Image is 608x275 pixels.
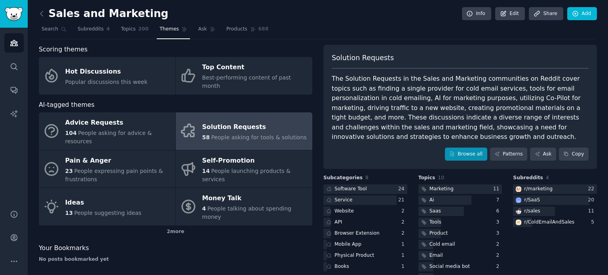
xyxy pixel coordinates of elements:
[513,174,543,182] span: Subreddits
[401,241,407,248] div: 1
[524,208,540,215] div: r/ sales
[139,26,149,33] span: 200
[42,26,58,33] span: Search
[513,184,597,194] a: marketingr/marketing22
[524,219,574,226] div: r/ ColdEmailAndSales
[106,26,110,33] span: 4
[524,186,553,193] div: r/ marketing
[398,197,407,204] div: 21
[65,168,73,174] span: 23
[418,184,502,194] a: Marketing11
[334,197,352,204] div: Service
[334,252,374,259] div: Physical Product
[202,61,308,74] div: Top Content
[334,208,354,215] div: Website
[202,134,210,140] span: 58
[429,241,455,248] div: Cold email
[39,45,87,55] span: Scoring themes
[39,243,89,253] span: Your Bookmarks
[429,208,441,215] div: Saas
[226,26,247,33] span: Products
[429,219,441,226] div: Tools
[65,168,163,182] span: People expressing pain points & frustrations
[401,252,407,259] div: 1
[176,112,312,150] a: Solution Requests58People asking for tools & solutions
[401,219,407,226] div: 2
[429,197,434,204] div: Ai
[202,205,206,212] span: 4
[401,230,407,237] div: 2
[39,100,95,110] span: AI-tagged themes
[176,150,312,188] a: Self-Promotion14People launching products & services
[65,154,171,167] div: Pain & Anger
[323,207,407,216] a: Website2
[334,186,367,193] div: Software Tool
[496,219,502,226] div: 3
[65,65,148,78] div: Hot Discussions
[429,230,448,237] div: Product
[323,251,407,261] a: Physical Product1
[323,195,407,205] a: Service21
[39,188,175,226] a: Ideas13People suggesting ideas
[588,186,597,193] div: 22
[401,208,407,215] div: 2
[365,175,369,180] span: 8
[445,148,487,161] a: Browse all
[202,205,291,220] span: People talking about spending money
[65,196,142,209] div: Ideas
[323,218,407,228] a: API2
[496,230,502,237] div: 3
[334,219,342,226] div: API
[496,197,502,204] div: 7
[591,219,597,226] div: 5
[65,79,148,85] span: Popular discussions this week
[588,208,597,215] div: 11
[516,220,521,225] img: ColdEmailAndSales
[157,23,190,39] a: Themes
[65,130,152,144] span: People asking for advice & resources
[529,7,563,21] a: Share
[516,209,521,214] img: sales
[418,251,502,261] a: Email2
[418,229,502,239] a: Product3
[516,186,521,192] img: marketing
[559,148,589,161] button: Copy
[496,252,502,259] div: 2
[39,256,312,263] div: No posts bookmarked yet
[524,197,540,204] div: r/ SaaS
[202,168,291,182] span: People launching products & services
[202,74,291,89] span: Best-performing content of past month
[176,188,312,226] a: Money Talk4People talking about spending money
[160,26,179,33] span: Themes
[332,53,394,63] span: Solution Requests
[39,8,168,20] h2: Sales and Marketing
[39,57,175,95] a: Hot DiscussionsPopular discussions this week
[429,263,470,270] div: Social media bot
[202,168,210,174] span: 14
[429,252,443,259] div: Email
[202,192,308,205] div: Money Talk
[323,184,407,194] a: Software Tool24
[75,23,112,39] a: Subreddits4
[567,7,597,21] a: Add
[495,7,525,21] a: Edit
[513,207,597,216] a: salesr/sales11
[516,197,521,203] img: SaaS
[401,263,407,270] div: 1
[334,230,380,237] div: Browser Extension
[258,26,269,33] span: 688
[496,208,502,215] div: 6
[5,7,23,21] img: GummySearch logo
[224,23,271,39] a: Products688
[65,210,73,216] span: 13
[323,229,407,239] a: Browser Extension2
[323,174,363,182] span: Subcategories
[121,26,135,33] span: Topics
[496,241,502,248] div: 2
[39,23,69,39] a: Search
[334,241,361,248] div: Mobile App
[418,195,502,205] a: Ai7
[118,23,151,39] a: Topics200
[513,218,597,228] a: ColdEmailAndSalesr/ColdEmailAndSales5
[198,26,207,33] span: Ask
